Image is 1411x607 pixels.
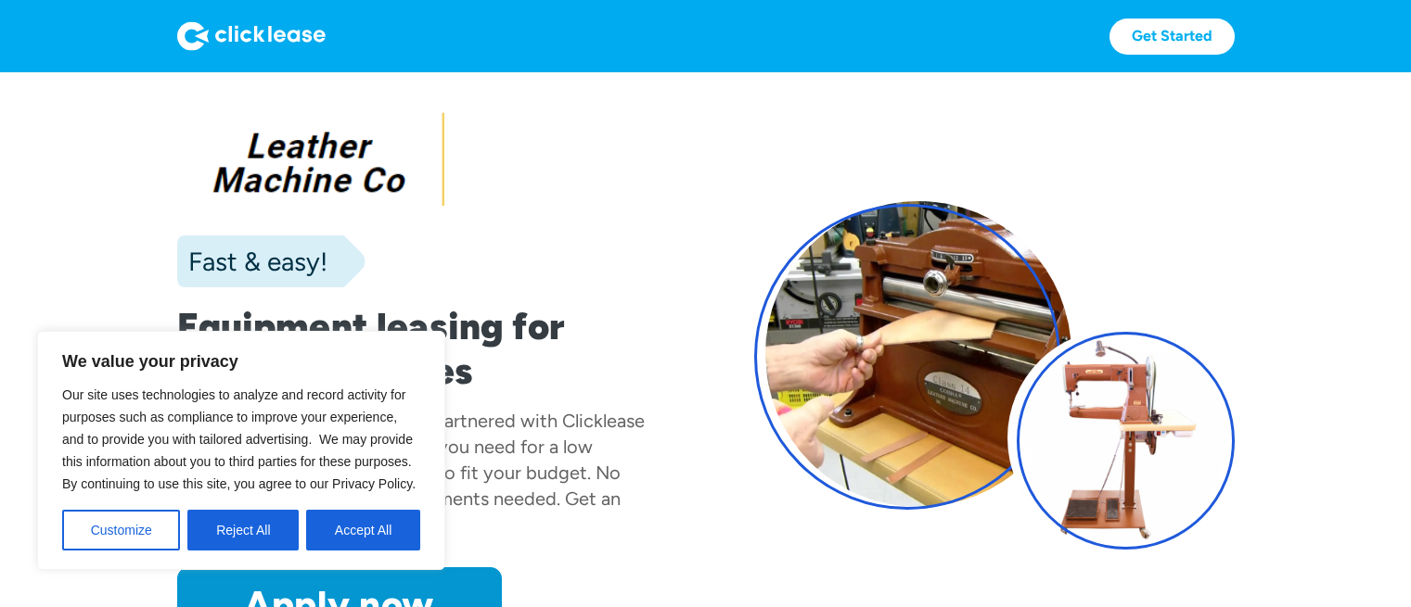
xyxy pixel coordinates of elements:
[177,243,327,280] div: Fast & easy!
[37,331,445,570] div: We value your privacy
[1110,19,1235,55] a: Get Started
[177,304,658,393] h1: Equipment leasing for small businesses
[177,21,326,51] img: Logo
[62,387,416,491] span: Our site uses technologies to analyze and record activity for purposes such as compliance to impr...
[187,510,299,550] button: Reject All
[62,510,180,550] button: Customize
[62,350,420,373] p: We value your privacy
[306,510,420,550] button: Accept All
